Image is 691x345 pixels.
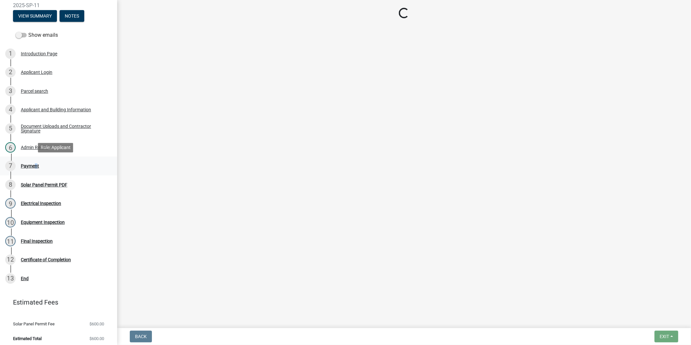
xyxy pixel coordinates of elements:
[13,14,57,19] wm-modal-confirm: Summary
[13,2,104,8] span: 2025-SP-11
[21,201,61,206] div: Electrical Inspection
[21,51,57,56] div: Introduction Page
[21,239,53,243] div: Final Inspection
[21,145,49,150] div: Admin Review
[21,107,91,112] div: Applicant and Building Information
[5,123,16,134] div: 5
[5,217,16,228] div: 10
[5,180,16,190] div: 8
[5,104,16,115] div: 4
[60,14,84,19] wm-modal-confirm: Notes
[5,86,16,96] div: 3
[13,322,55,326] span: Solar Panel Permit Fee
[5,273,16,284] div: 13
[21,257,71,262] div: Certificate of Completion
[130,331,152,342] button: Back
[135,334,147,339] span: Back
[5,255,16,265] div: 12
[5,67,16,77] div: 2
[38,143,73,152] div: Role: Applicant
[60,10,84,22] button: Notes
[660,334,669,339] span: Exit
[16,31,58,39] label: Show emails
[5,142,16,153] div: 6
[21,220,65,225] div: Equipment Inspection
[5,296,107,309] a: Estimated Fees
[13,337,42,341] span: Estimated Total
[21,70,52,75] div: Applicant Login
[21,183,67,187] div: Solar Panel Permit PDF
[5,48,16,59] div: 1
[21,164,39,168] div: Payment
[655,331,678,342] button: Exit
[5,236,16,246] div: 11
[13,10,57,22] button: View Summary
[21,89,48,93] div: Parcel search
[21,276,29,281] div: End
[89,337,104,341] span: $600.00
[21,124,107,133] div: Document Uploads and Contractor Signature
[89,322,104,326] span: $600.00
[5,198,16,209] div: 9
[5,161,16,171] div: 7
